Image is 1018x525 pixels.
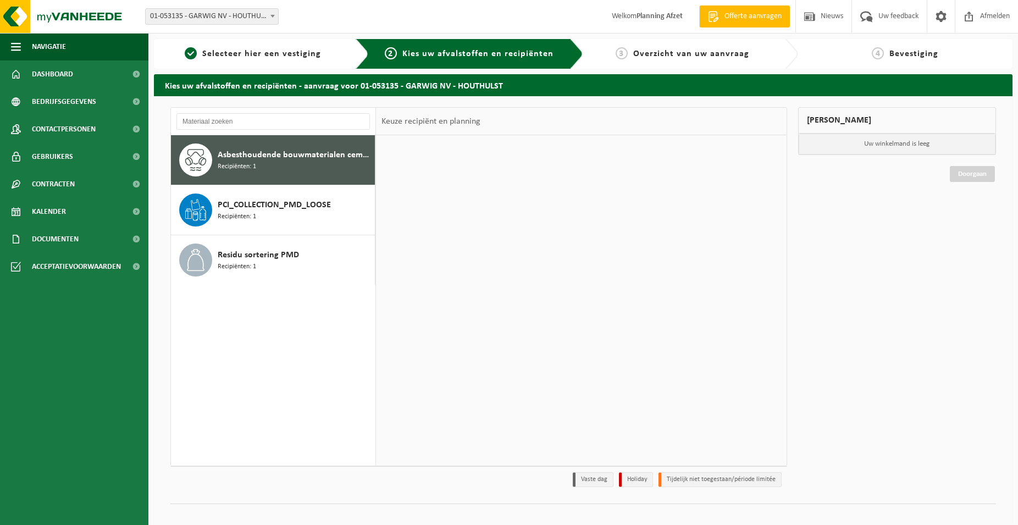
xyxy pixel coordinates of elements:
[32,60,73,88] span: Dashboard
[376,108,486,135] div: Keuze recipiënt en planning
[32,253,121,280] span: Acceptatievoorwaarden
[218,162,256,172] span: Recipiënten: 1
[202,49,321,58] span: Selecteer hier een vestiging
[154,74,1013,96] h2: Kies uw afvalstoffen en recipiënten - aanvraag voor 01-053135 - GARWIG NV - HOUTHULST
[950,166,995,182] a: Doorgaan
[616,47,628,59] span: 3
[146,9,278,24] span: 01-053135 - GARWIG NV - HOUTHULST
[633,49,749,58] span: Overzicht van uw aanvraag
[32,143,73,170] span: Gebruikers
[32,88,96,115] span: Bedrijfsgegevens
[619,472,653,487] li: Holiday
[32,198,66,225] span: Kalender
[402,49,554,58] span: Kies uw afvalstoffen en recipiënten
[872,47,884,59] span: 4
[385,47,397,59] span: 2
[659,472,782,487] li: Tijdelijk niet toegestaan/période limitée
[32,33,66,60] span: Navigatie
[176,113,370,130] input: Materiaal zoeken
[5,501,184,525] iframe: chat widget
[637,12,683,20] strong: Planning Afzet
[799,134,996,154] p: Uw winkelmand is leeg
[889,49,938,58] span: Bevestiging
[699,5,790,27] a: Offerte aanvragen
[218,212,256,222] span: Recipiënten: 1
[171,135,375,185] button: Asbesthoudende bouwmaterialen cementgebonden (hechtgebonden) Recipiënten: 1
[722,11,784,22] span: Offerte aanvragen
[32,170,75,198] span: Contracten
[798,107,997,134] div: [PERSON_NAME]
[185,47,197,59] span: 1
[171,235,375,285] button: Residu sortering PMD Recipiënten: 1
[573,472,613,487] li: Vaste dag
[218,148,372,162] span: Asbesthoudende bouwmaterialen cementgebonden (hechtgebonden)
[171,185,375,235] button: PCI_COLLECTION_PMD_LOOSE Recipiënten: 1
[218,198,331,212] span: PCI_COLLECTION_PMD_LOOSE
[159,47,347,60] a: 1Selecteer hier een vestiging
[218,262,256,272] span: Recipiënten: 1
[218,248,299,262] span: Residu sortering PMD
[32,115,96,143] span: Contactpersonen
[145,8,279,25] span: 01-053135 - GARWIG NV - HOUTHULST
[32,225,79,253] span: Documenten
